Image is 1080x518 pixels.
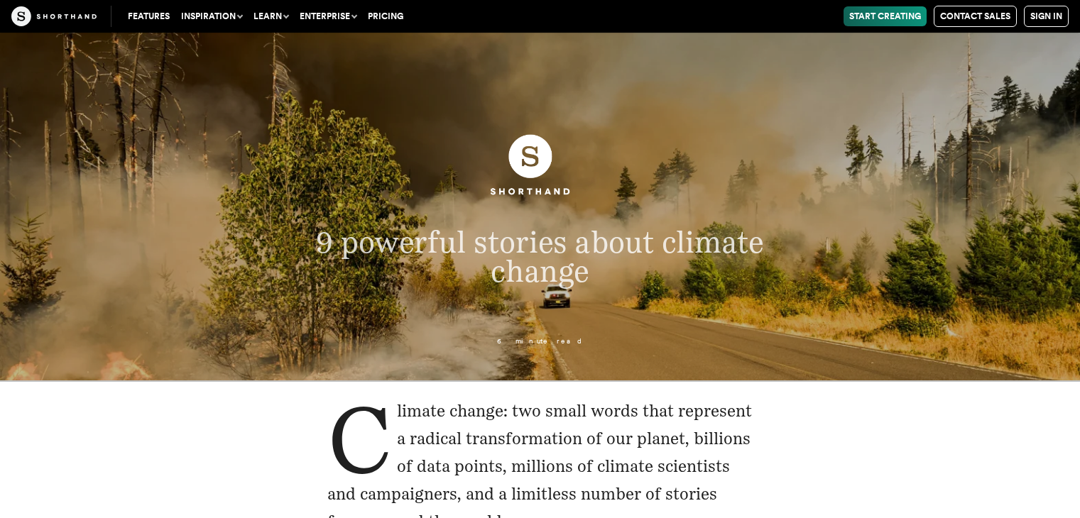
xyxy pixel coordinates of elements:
[362,6,409,26] a: Pricing
[934,6,1017,27] a: Contact Sales
[122,6,175,26] a: Features
[175,6,248,26] button: Inspiration
[316,224,764,289] span: 9 powerful stories about climate change
[1024,6,1069,27] a: Sign in
[11,6,97,26] img: The Craft
[248,6,294,26] button: Learn
[294,6,362,26] button: Enterprise
[844,6,927,26] a: Start Creating
[258,337,822,345] p: 6 minute read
